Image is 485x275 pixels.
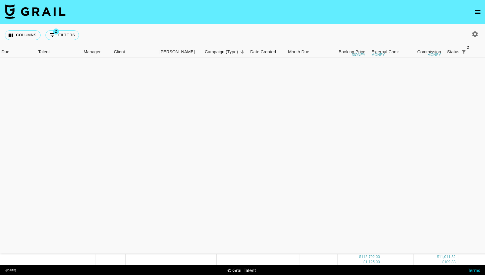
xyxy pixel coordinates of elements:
[111,46,156,58] div: Client
[352,53,365,57] div: money
[444,260,456,265] div: 109.83
[465,45,471,51] span: 2
[159,46,195,58] div: [PERSON_NAME]
[53,28,59,35] span: 2
[5,4,65,19] img: Grail Talent
[460,48,468,56] button: Show filters
[339,46,365,58] div: Booking Price
[447,46,460,58] div: Status
[247,46,285,58] div: Date Created
[468,48,477,56] button: Sort
[365,260,380,265] div: 1,125.00
[439,255,456,260] div: 11,011.32
[371,46,412,58] div: External Commission
[442,260,444,265] div: £
[5,268,16,272] div: v [DATE]
[361,255,380,260] div: 112,792.00
[84,46,101,58] div: Manager
[45,30,79,40] button: Show filters
[38,46,50,58] div: Talent
[156,46,202,58] div: Booker
[371,53,385,57] div: money
[437,255,439,260] div: $
[288,46,309,58] div: Month Due
[205,46,238,58] div: Campaign (Type)
[238,48,247,56] button: Sort
[472,6,484,18] button: open drawer
[460,48,468,56] div: 2 active filters
[363,260,365,265] div: £
[417,46,441,58] div: Commission
[427,53,441,57] div: money
[359,255,361,260] div: $
[228,267,256,273] div: © Grail Talent
[5,30,41,40] button: Select columns
[202,46,247,58] div: Campaign (Type)
[468,267,480,273] a: Terms
[250,46,276,58] div: Date Created
[35,46,81,58] div: Talent
[81,46,111,58] div: Manager
[114,46,125,58] div: Client
[285,46,323,58] div: Month Due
